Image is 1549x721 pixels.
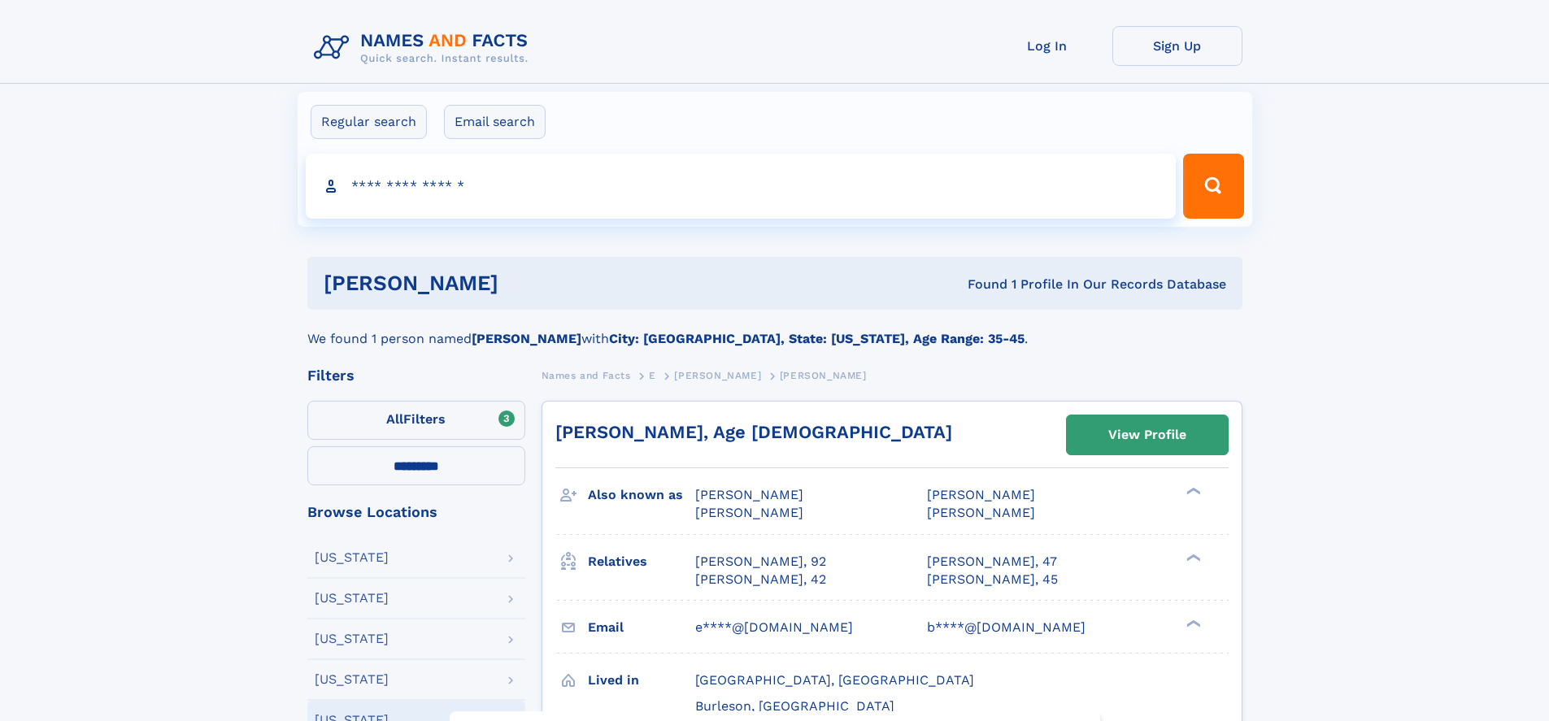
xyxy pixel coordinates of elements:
[555,422,952,442] a: [PERSON_NAME], Age [DEMOGRAPHIC_DATA]
[1112,26,1242,66] a: Sign Up
[588,481,695,509] h3: Also known as
[695,553,826,571] a: [PERSON_NAME], 92
[1067,415,1228,454] a: View Profile
[315,592,389,605] div: [US_STATE]
[695,672,974,688] span: [GEOGRAPHIC_DATA], [GEOGRAPHIC_DATA]
[307,368,525,383] div: Filters
[927,571,1058,589] a: [PERSON_NAME], 45
[695,571,826,589] a: [PERSON_NAME], 42
[609,331,1025,346] b: City: [GEOGRAPHIC_DATA], State: [US_STATE], Age Range: 35-45
[315,551,389,564] div: [US_STATE]
[307,26,542,70] img: Logo Names and Facts
[733,276,1226,293] div: Found 1 Profile In Our Records Database
[674,365,761,385] a: [PERSON_NAME]
[311,105,427,139] label: Regular search
[588,548,695,575] h3: Relatives
[1182,618,1202,628] div: ❯
[588,614,695,641] h3: Email
[324,273,733,293] h1: [PERSON_NAME]
[927,487,1035,502] span: [PERSON_NAME]
[307,310,1242,349] div: We found 1 person named with .
[444,105,546,139] label: Email search
[1182,486,1202,497] div: ❯
[315,632,389,645] div: [US_STATE]
[649,370,656,381] span: E
[982,26,1112,66] a: Log In
[1108,416,1186,454] div: View Profile
[472,331,581,346] b: [PERSON_NAME]
[307,505,525,519] div: Browse Locations
[927,553,1057,571] a: [PERSON_NAME], 47
[695,505,803,520] span: [PERSON_NAME]
[588,667,695,694] h3: Lived in
[315,673,389,686] div: [US_STATE]
[307,401,525,440] label: Filters
[1182,552,1202,562] div: ❯
[542,365,631,385] a: Names and Facts
[927,505,1035,520] span: [PERSON_NAME]
[649,365,656,385] a: E
[306,154,1177,219] input: search input
[780,370,867,381] span: [PERSON_NAME]
[1183,154,1243,219] button: Search Button
[674,370,761,381] span: [PERSON_NAME]
[695,698,894,714] span: Burleson, [GEOGRAPHIC_DATA]
[386,411,403,427] span: All
[695,487,803,502] span: [PERSON_NAME]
